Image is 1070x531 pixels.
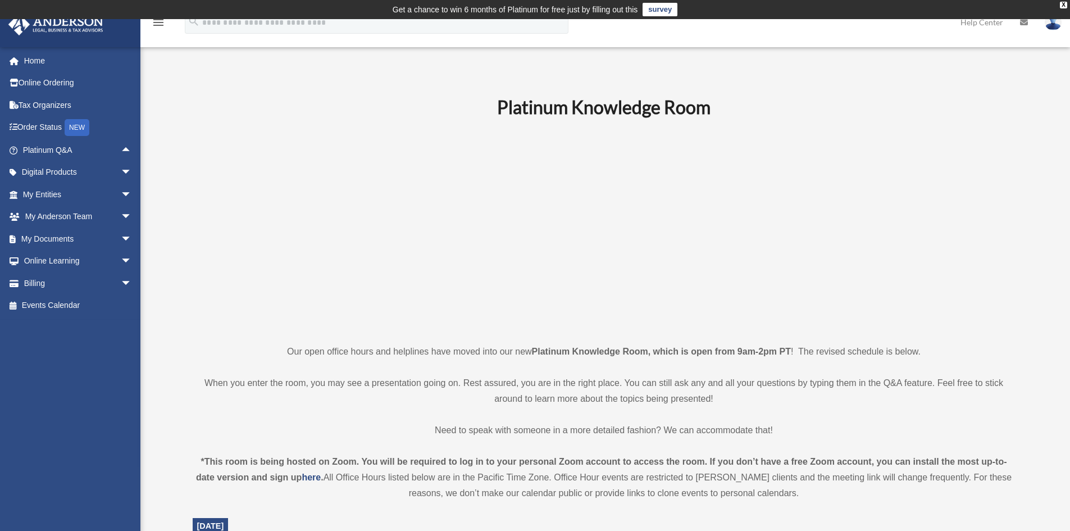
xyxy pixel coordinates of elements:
span: arrow_drop_down [121,161,143,184]
span: arrow_drop_down [121,250,143,273]
div: NEW [65,119,89,136]
a: Tax Organizers [8,94,149,116]
p: When you enter the room, you may see a presentation going on. Rest assured, you are in the right ... [193,375,1016,407]
p: Our open office hours and helplines have moved into our new ! The revised schedule is below. [193,344,1016,360]
a: Platinum Q&Aarrow_drop_up [8,139,149,161]
span: arrow_drop_down [121,206,143,229]
img: Anderson Advisors Platinum Portal [5,13,107,35]
img: User Pic [1045,14,1062,30]
span: arrow_drop_down [121,272,143,295]
div: Get a chance to win 6 months of Platinum for free just by filling out this [393,3,638,16]
p: Need to speak with someone in a more detailed fashion? We can accommodate that! [193,423,1016,438]
span: [DATE] [197,521,224,530]
span: arrow_drop_up [121,139,143,162]
strong: *This room is being hosted on Zoom. You will be required to log in to your personal Zoom account ... [196,457,1007,482]
div: close [1060,2,1067,8]
a: Online Learningarrow_drop_down [8,250,149,273]
a: survey [643,3,677,16]
a: My Entitiesarrow_drop_down [8,183,149,206]
a: Billingarrow_drop_down [8,272,149,294]
i: menu [152,16,165,29]
a: Online Ordering [8,72,149,94]
div: All Office Hours listed below are in the Pacific Time Zone. Office Hour events are restricted to ... [193,454,1016,501]
a: Events Calendar [8,294,149,317]
span: arrow_drop_down [121,228,143,251]
strong: . [321,473,323,482]
a: Home [8,49,149,72]
a: My Documentsarrow_drop_down [8,228,149,250]
strong: Platinum Knowledge Room, which is open from 9am-2pm PT [532,347,791,356]
iframe: 231110_Toby_KnowledgeRoom [435,133,772,323]
a: here [302,473,321,482]
a: Order StatusNEW [8,116,149,139]
a: My Anderson Teamarrow_drop_down [8,206,149,228]
i: search [188,15,200,28]
a: menu [152,20,165,29]
b: Platinum Knowledge Room [497,96,711,118]
a: Digital Productsarrow_drop_down [8,161,149,184]
span: arrow_drop_down [121,183,143,206]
